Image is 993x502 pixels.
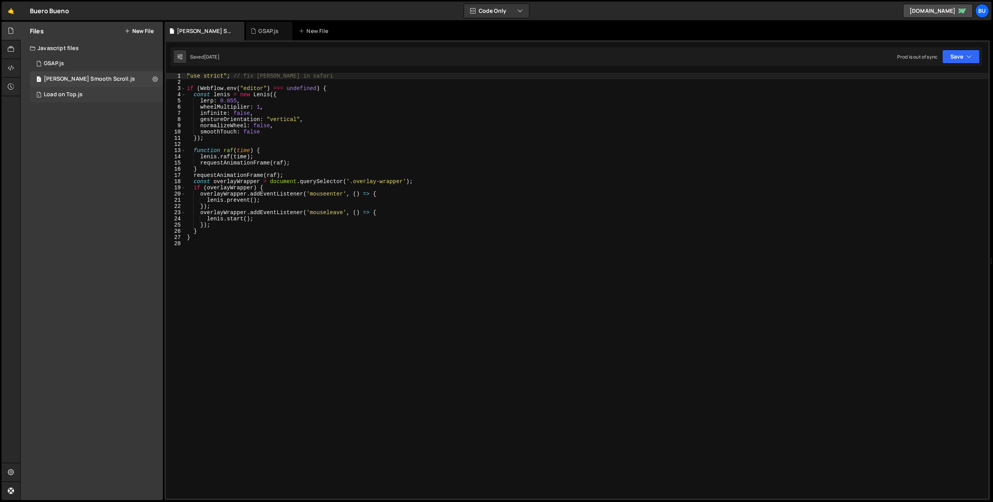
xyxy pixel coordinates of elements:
div: 13 [166,147,186,154]
div: 28 [166,241,186,247]
span: 1 [36,77,41,83]
a: Bu [975,4,989,18]
div: 6512/12424.js [30,56,163,71]
button: Code Only [464,4,529,18]
div: 14 [166,154,186,160]
div: Prod is out of sync [897,54,938,60]
div: 7 [166,110,186,116]
div: 17 [166,172,186,178]
a: 🤙 [2,2,21,20]
div: Buero Bueno [30,6,69,16]
div: 9 [166,123,186,129]
div: Javascript files [21,40,163,56]
div: 6512/12642.js [30,87,163,102]
div: GSAP.js [44,60,64,67]
a: [DOMAIN_NAME] [903,4,973,18]
div: [DATE] [204,54,220,60]
h2: Files [30,27,44,35]
div: [PERSON_NAME] Smooth Scroll.js [177,27,235,35]
div: 4 [166,92,186,98]
div: 19 [166,185,186,191]
div: Saved [190,54,220,60]
div: 18 [166,178,186,185]
div: 5 [166,98,186,104]
div: 10 [166,129,186,135]
div: 27 [166,234,186,241]
div: [PERSON_NAME] Smooth Scroll.js [44,76,135,83]
div: 3 [166,85,186,92]
div: 24 [166,216,186,222]
div: 15 [166,160,186,166]
div: Load on Top.js [44,91,83,98]
div: 6512/12641.js [30,71,163,87]
div: 16 [166,166,186,172]
button: Save [942,50,980,64]
div: 8 [166,116,186,123]
div: 20 [166,191,186,197]
div: 26 [166,228,186,234]
div: New File [299,27,331,35]
div: 6 [166,104,186,110]
span: 1 [36,92,41,99]
div: 25 [166,222,186,228]
div: 1 [166,73,186,79]
div: 21 [166,197,186,203]
div: 12 [166,141,186,147]
div: GSAP.js [258,27,279,35]
div: 11 [166,135,186,141]
button: New File [125,28,154,34]
div: 23 [166,209,186,216]
div: 22 [166,203,186,209]
div: 2 [166,79,186,85]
